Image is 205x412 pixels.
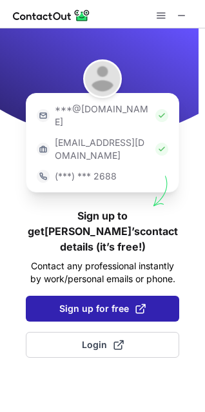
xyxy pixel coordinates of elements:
[82,338,124,351] span: Login
[26,296,179,322] button: Sign up for free
[13,8,90,23] img: ContactOut v5.3.10
[26,332,179,358] button: Login
[155,109,168,122] img: Check Icon
[37,170,50,183] img: https://contactout.com/extension/app/static/media/login-phone-icon.bacfcb865e29de816d437549d7f4cb...
[155,143,168,156] img: Check Icon
[55,136,150,162] p: [EMAIL_ADDRESS][DOMAIN_NAME]
[55,103,150,129] p: ***@[DOMAIN_NAME]
[26,260,179,285] p: Contact any professional instantly by work/personal emails or phone.
[37,143,50,156] img: https://contactout.com/extension/app/static/media/login-work-icon.638a5007170bc45168077fde17b29a1...
[37,109,50,122] img: https://contactout.com/extension/app/static/media/login-email-icon.f64bce713bb5cd1896fef81aa7b14a...
[26,208,179,254] h1: Sign up to get [PERSON_NAME]’s contact details (it’s free!)
[59,302,146,315] span: Sign up for free
[83,59,122,98] img: Syed Faraz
